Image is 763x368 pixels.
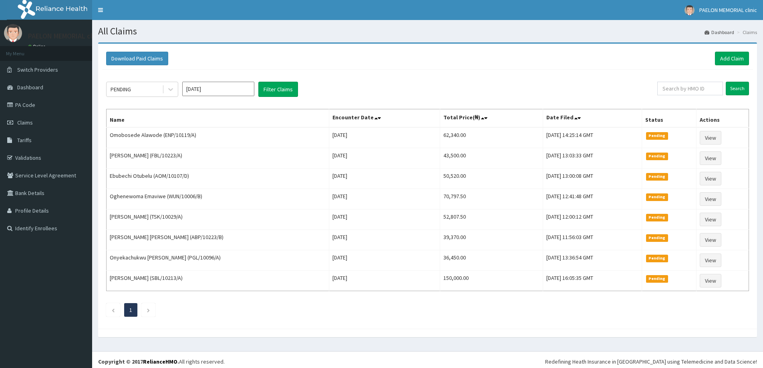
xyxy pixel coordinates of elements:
[329,109,440,128] th: Encounter Date
[646,153,668,160] span: Pending
[715,52,749,65] a: Add Claim
[700,274,721,288] a: View
[440,169,543,189] td: 50,520.00
[28,32,103,40] p: PAELON MEMORIAL clinic
[107,271,329,291] td: [PERSON_NAME] (SBL/10213/A)
[543,169,642,189] td: [DATE] 13:00:08 GMT
[329,189,440,209] td: [DATE]
[147,306,150,314] a: Next page
[657,82,723,95] input: Search by HMO ID
[440,250,543,271] td: 36,450.00
[17,84,43,91] span: Dashboard
[329,271,440,291] td: [DATE]
[329,230,440,250] td: [DATE]
[258,82,298,97] button: Filter Claims
[440,230,543,250] td: 39,370.00
[646,234,668,241] span: Pending
[329,148,440,169] td: [DATE]
[329,209,440,230] td: [DATE]
[17,137,32,144] span: Tariffs
[646,193,668,201] span: Pending
[646,132,668,139] span: Pending
[700,172,721,185] a: View
[545,358,757,366] div: Redefining Heath Insurance in [GEOGRAPHIC_DATA] using Telemedicine and Data Science!
[440,148,543,169] td: 43,500.00
[106,52,168,65] button: Download Paid Claims
[107,209,329,230] td: [PERSON_NAME] (TSK/10029/A)
[543,148,642,169] td: [DATE] 13:03:33 GMT
[98,358,179,365] strong: Copyright © 2017 .
[98,26,757,36] h1: All Claims
[440,127,543,148] td: 62,340.00
[107,189,329,209] td: Oghenewoma Emaviwe (WUN/10006/B)
[684,5,695,15] img: User Image
[700,192,721,206] a: View
[17,119,33,126] span: Claims
[543,209,642,230] td: [DATE] 12:00:12 GMT
[329,250,440,271] td: [DATE]
[726,82,749,95] input: Search
[543,127,642,148] td: [DATE] 14:25:14 GMT
[700,213,721,226] a: View
[107,109,329,128] th: Name
[129,306,132,314] a: Page 1 is your current page
[543,109,642,128] th: Date Filed
[646,173,668,180] span: Pending
[646,214,668,221] span: Pending
[696,109,749,128] th: Actions
[107,169,329,189] td: Ebubechi Otubelu (AOM/10107/D)
[440,189,543,209] td: 70,797.50
[646,255,668,262] span: Pending
[111,85,131,93] div: PENDING
[4,24,22,42] img: User Image
[107,250,329,271] td: Onyekachukwu [PERSON_NAME] (PGL/10096/A)
[17,66,58,73] span: Switch Providers
[735,29,757,36] li: Claims
[440,209,543,230] td: 52,807.50
[642,109,696,128] th: Status
[329,169,440,189] td: [DATE]
[700,233,721,247] a: View
[543,250,642,271] td: [DATE] 13:36:54 GMT
[543,189,642,209] td: [DATE] 12:41:48 GMT
[440,271,543,291] td: 150,000.00
[111,306,115,314] a: Previous page
[543,271,642,291] td: [DATE] 16:05:35 GMT
[646,275,668,282] span: Pending
[699,6,757,14] span: PAELON MEMORIAL clinic
[143,358,177,365] a: RelianceHMO
[107,230,329,250] td: [PERSON_NAME] [PERSON_NAME] (ABP/10223/B)
[705,29,734,36] a: Dashboard
[107,127,329,148] td: Omobosede Alawode (ENP/10119/A)
[700,253,721,267] a: View
[440,109,543,128] th: Total Price(₦)
[107,148,329,169] td: [PERSON_NAME] (FBL/10223/A)
[28,44,47,49] a: Online
[182,82,254,96] input: Select Month and Year
[329,127,440,148] td: [DATE]
[543,230,642,250] td: [DATE] 11:56:03 GMT
[700,131,721,145] a: View
[700,151,721,165] a: View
